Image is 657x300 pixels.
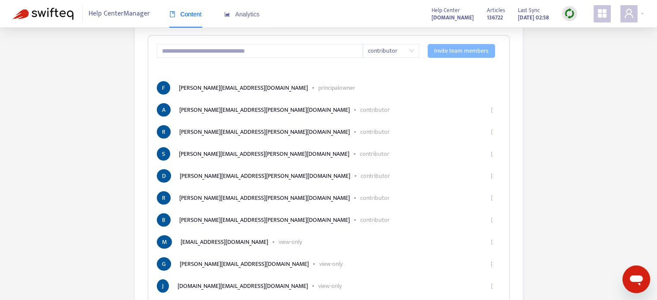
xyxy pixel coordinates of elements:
li: [PERSON_NAME][EMAIL_ADDRESS][DOMAIN_NAME] [157,257,501,271]
b: - [354,105,356,114]
span: Help Center Manager [89,6,150,22]
p: view-only [319,259,343,268]
span: S [157,147,170,161]
span: Articles [487,6,505,15]
p: contributor [360,193,390,202]
p: view-only [279,237,302,246]
b: - [313,259,315,268]
strong: [DATE] 02:58 [518,13,549,22]
b: - [273,237,274,246]
p: principal owner [318,83,355,92]
p: view-only [318,281,342,291]
li: [PERSON_NAME][EMAIL_ADDRESS][PERSON_NAME][DOMAIN_NAME] [157,147,501,161]
li: [DOMAIN_NAME][EMAIL_ADDRESS][DOMAIN_NAME] [157,279,501,293]
span: ellipsis [489,151,495,157]
button: ellipsis [484,123,498,142]
button: ellipsis [484,101,498,120]
span: ellipsis [489,261,495,267]
button: ellipsis [484,189,498,208]
span: F [157,81,170,95]
p: contributor [360,215,390,224]
span: Help Center [432,6,460,15]
li: [PERSON_NAME][EMAIL_ADDRESS][PERSON_NAME][DOMAIN_NAME] [157,125,501,139]
strong: 136722 [487,13,503,22]
span: ellipsis [489,107,495,113]
button: Invite team members [428,44,495,58]
li: [PERSON_NAME][EMAIL_ADDRESS][PERSON_NAME][DOMAIN_NAME] [157,169,501,183]
b: - [354,149,355,158]
button: ellipsis [484,145,498,164]
button: ellipsis [484,255,498,274]
span: ellipsis [489,173,495,179]
span: D [157,169,171,183]
li: [EMAIL_ADDRESS][DOMAIN_NAME] [157,235,501,249]
p: Invite your friends or coworkers [148,17,510,28]
span: B [157,213,171,227]
p: contributor [360,127,390,136]
b: - [354,127,356,136]
span: R [157,191,171,205]
button: ellipsis [484,233,498,252]
button: ellipsis [484,277,498,296]
span: ellipsis [489,239,495,245]
span: Content [169,11,202,18]
span: contributor [368,44,414,57]
li: [PERSON_NAME][EMAIL_ADDRESS][PERSON_NAME][DOMAIN_NAME] [157,191,501,205]
p: contributor [360,149,389,158]
span: G [157,257,171,271]
span: area-chart [224,11,230,17]
span: user [624,8,634,19]
span: R [157,125,171,139]
b: - [355,171,356,180]
img: Swifteq [13,8,73,20]
button: ellipsis [484,211,498,230]
span: Analytics [224,11,260,18]
p: contributor [361,171,390,180]
span: A [157,103,171,117]
span: Last Sync [518,6,540,15]
span: ellipsis [489,283,495,289]
p: contributor [360,105,390,114]
iframe: Button to launch messaging window [622,265,650,293]
span: book [169,11,175,17]
button: ellipsis [484,167,498,186]
span: M [157,235,172,249]
span: ellipsis [489,195,495,201]
b: - [354,215,356,224]
span: ellipsis [489,217,495,223]
img: sync.dc5367851b00ba804db3.png [564,8,575,19]
a: [DOMAIN_NAME] [432,13,474,22]
span: appstore [597,8,607,19]
b: - [312,281,314,291]
li: [PERSON_NAME][EMAIL_ADDRESS][DOMAIN_NAME] [157,81,501,95]
span: J [157,279,169,293]
span: ellipsis [489,129,495,135]
b: - [354,193,356,202]
b: - [312,83,314,92]
li: [PERSON_NAME][EMAIL_ADDRESS][PERSON_NAME][DOMAIN_NAME] [157,213,501,227]
li: [PERSON_NAME][EMAIL_ADDRESS][PERSON_NAME][DOMAIN_NAME] [157,103,501,117]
